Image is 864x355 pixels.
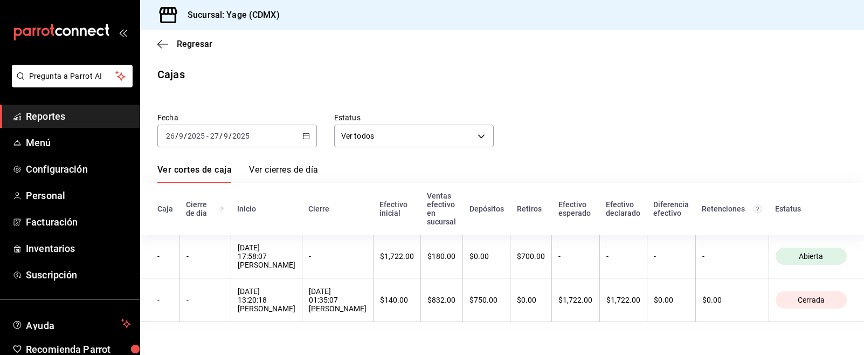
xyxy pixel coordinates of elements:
[157,296,173,304] div: -
[186,296,224,304] div: -
[653,200,689,217] div: Diferencia efectivo
[427,252,457,261] div: $180.00
[238,243,295,269] div: [DATE] 17:58:07 [PERSON_NAME]
[223,132,229,140] input: --
[775,204,847,213] div: Estatus
[469,204,504,213] div: Depósitos
[165,132,175,140] input: --
[206,132,209,140] span: -
[308,204,367,213] div: Cierre
[309,287,367,313] div: [DATE] 01:35:07 [PERSON_NAME]
[179,9,280,22] h3: Sucursal: Yage (CDMX)
[517,204,545,213] div: Retiros
[26,109,131,124] span: Reportes
[175,132,178,140] span: /
[229,132,232,140] span: /
[309,252,367,261] div: -
[26,215,131,229] span: Facturación
[187,132,205,140] input: ----
[249,165,318,183] a: Ver cierres de día
[219,204,224,213] svg: El número de cierre de día es consecutivo y consolida todos los cortes de caja previos en un únic...
[178,132,184,140] input: --
[794,252,827,261] span: Abierta
[517,252,545,261] div: $700.00
[157,165,232,183] a: Ver cortes de caja
[558,296,592,304] div: $1,722.00
[26,188,131,203] span: Personal
[558,252,592,261] div: -
[219,132,223,140] span: /
[334,125,494,147] div: Ver todos
[469,252,503,261] div: $0.00
[29,71,116,82] span: Pregunta a Parrot AI
[793,296,829,304] span: Cerrada
[119,28,127,37] button: open_drawer_menu
[184,132,187,140] span: /
[186,200,224,217] div: Cierre de día
[702,296,762,304] div: $0.00
[26,268,131,282] span: Suscripción
[654,296,689,304] div: $0.00
[157,252,173,261] div: -
[606,200,640,217] div: Efectivo declarado
[702,252,762,261] div: -
[606,296,640,304] div: $1,722.00
[157,114,317,121] label: Fecha
[380,296,414,304] div: $140.00
[654,252,689,261] div: -
[26,241,131,256] span: Inventarios
[157,204,173,213] div: Caja
[26,317,117,330] span: Ayuda
[12,65,133,87] button: Pregunta a Parrot AI
[702,204,762,213] div: Retenciones
[157,66,185,83] div: Cajas
[237,204,295,213] div: Inicio
[469,296,503,304] div: $750.00
[379,200,414,217] div: Efectivo inicial
[157,165,318,183] div: navigation tabs
[157,39,212,49] button: Regresar
[606,252,640,261] div: -
[26,162,131,176] span: Configuración
[380,252,414,261] div: $1,722.00
[754,204,762,213] svg: Total de retenciones de propinas registradas
[517,296,545,304] div: $0.00
[186,252,224,261] div: -
[210,132,219,140] input: --
[427,192,457,226] div: Ventas efectivo en sucursal
[238,287,295,313] div: [DATE] 13:20:18 [PERSON_NAME]
[232,132,250,140] input: ----
[427,296,457,304] div: $832.00
[334,114,494,121] label: Estatus
[558,200,593,217] div: Efectivo esperado
[177,39,212,49] span: Regresar
[26,135,131,150] span: Menú
[8,78,133,90] a: Pregunta a Parrot AI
